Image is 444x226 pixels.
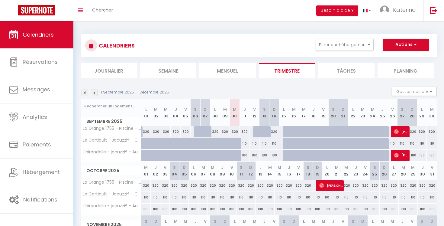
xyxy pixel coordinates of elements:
div: 110 [160,192,170,203]
div: 110 [259,138,269,149]
div: 320 [240,126,250,137]
div: 110 [256,192,265,203]
div: 320 [246,180,256,191]
abbr: M [401,165,405,170]
th: 10 [227,162,237,180]
button: Gestion des prix [392,87,437,96]
th: 09 [220,99,230,126]
abbr: D [342,106,345,112]
abbr: L [283,106,285,112]
th: 07 [198,162,208,180]
div: 320 [198,180,208,191]
div: 180 [313,204,323,215]
div: 180 [236,204,246,215]
div: 320 [265,180,275,191]
abbr: S [401,106,404,112]
div: 180 [246,204,256,215]
div: 320 [360,180,370,191]
th: 11 [236,162,246,180]
span: Analytics [23,113,47,121]
th: 24 [368,99,378,126]
div: 110 [249,138,259,149]
th: 04 [170,162,179,180]
abbr: M [371,106,375,112]
abbr: D [204,106,207,112]
div: 180 [418,204,427,215]
div: 320 [275,180,284,191]
div: 110 [380,192,389,203]
li: Mensuel [199,63,256,78]
abbr: D [249,165,252,170]
th: 14 [265,162,275,180]
th: 18 [303,162,313,180]
span: [PERSON_NAME] [319,180,343,191]
h3: CALENDRIERS [97,39,135,52]
abbr: D [410,106,413,112]
th: 16 [284,162,294,180]
abbr: S [240,165,243,170]
div: 180 [227,204,237,215]
div: 110 [313,192,323,203]
abbr: S [173,165,176,170]
div: 320 [141,180,151,191]
abbr: J [381,106,384,112]
div: 180 [179,204,189,215]
th: 06 [191,99,201,126]
abbr: M [302,106,306,112]
abbr: J [175,106,177,112]
abbr: M [233,106,236,112]
span: Le Cortiault - Jacuzzi® - Cocooning - Cosy [82,192,142,196]
span: L'hirondelle - jacuzzi® - Aux portes de la champagne [82,204,142,208]
div: 320 [427,126,437,137]
span: Le Cortiault - Jacuzzi® - Cocooning - Cosy [82,138,142,142]
abbr: V [230,165,233,170]
abbr: D [273,106,276,112]
abbr: M [223,106,227,112]
div: 110 [427,138,437,149]
div: 180 [256,204,265,215]
abbr: M [361,106,365,112]
abbr: L [393,165,395,170]
th: 11 [240,99,250,126]
abbr: M [154,106,158,112]
th: 18 [309,99,319,126]
div: 110 [141,192,151,203]
div: 180 [240,150,250,161]
li: Semaine [140,63,197,78]
div: 320 [208,180,217,191]
span: Réservations [23,58,58,66]
th: 20 [322,162,332,180]
div: 180 [269,150,279,161]
th: 21 [332,162,342,180]
span: Katerina [393,6,416,14]
abbr: M [268,165,272,170]
div: 320 [230,126,240,137]
div: 110 [341,192,351,203]
div: 110 [170,192,179,203]
div: 110 [370,192,380,203]
div: 180 [341,204,351,215]
div: 110 [240,138,250,149]
th: 15 [275,162,284,180]
span: Calendriers [23,31,54,38]
p: 1 Septembre 2025 - 1 Décembre 2025 [101,90,169,95]
th: 02 [151,162,160,180]
abbr: S [263,106,266,112]
div: 180 [332,204,342,215]
div: 110 [208,192,217,203]
div: 180 [160,204,170,215]
div: 320 [220,126,230,137]
div: 110 [388,138,397,149]
button: Besoin d'aide ? [316,5,358,16]
div: 110 [427,192,437,203]
span: Paiements [23,141,51,148]
div: 110 [151,192,160,203]
th: 31 [427,162,437,180]
div: 320 [427,180,437,191]
input: Rechercher un logement... [84,101,138,112]
div: 320 [170,180,179,191]
div: 110 [284,192,294,203]
abbr: M [292,106,296,112]
abbr: M [430,106,434,112]
th: 27 [397,99,407,126]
